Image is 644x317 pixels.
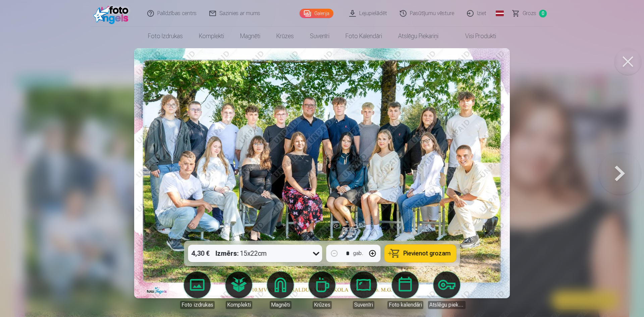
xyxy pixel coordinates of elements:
a: Foto izdrukas [140,27,191,46]
a: Komplekti [220,271,258,309]
a: Suvenīri [302,27,337,46]
div: Magnēti [270,301,291,309]
a: Foto izdrukas [178,271,216,309]
a: Foto kalendāri [337,27,390,46]
div: Foto kalendāri [387,301,423,309]
div: Atslēgu piekariņi [428,301,466,309]
a: Krūzes [303,271,341,309]
a: Visi produkti [446,27,504,46]
a: Krūzes [268,27,302,46]
a: Foto kalendāri [386,271,424,309]
div: Suvenīri [353,301,374,309]
a: Atslēgu piekariņi [390,27,446,46]
strong: Izmērs : [216,249,239,258]
div: gab. [353,249,363,257]
a: Galerija [300,9,333,18]
div: 4,30 € [188,245,213,262]
img: /fa1 [93,3,132,24]
div: Komplekti [226,301,252,309]
a: Atslēgu piekariņi [428,271,466,309]
span: 0 [539,10,547,17]
div: Krūzes [313,301,332,309]
a: Komplekti [191,27,232,46]
a: Suvenīri [345,271,382,309]
span: Grozs [523,9,536,17]
div: 15x22cm [216,245,267,262]
a: Magnēti [232,27,268,46]
span: Pievienot grozam [404,250,451,256]
div: Foto izdrukas [180,301,215,309]
button: Pievienot grozam [385,245,456,262]
a: Magnēti [262,271,299,309]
